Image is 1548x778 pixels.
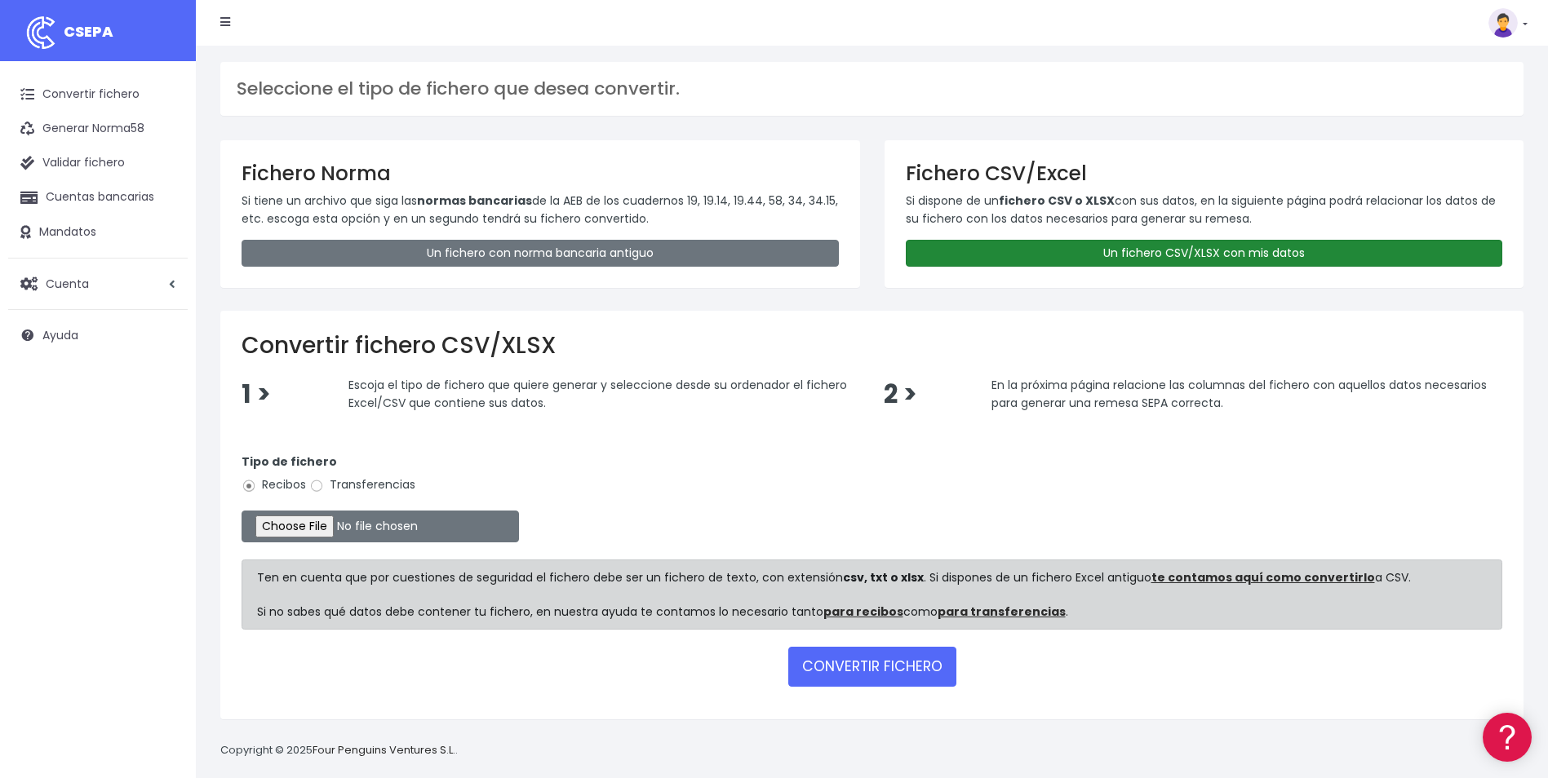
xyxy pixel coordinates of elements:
a: para recibos [823,603,903,620]
div: Ten en cuenta que por cuestiones de seguridad el fichero debe ser un fichero de texto, con extens... [242,559,1502,630]
a: Four Penguins Ventures S.L. [313,742,455,758]
strong: csv, txt o xlsx [843,569,924,586]
h2: Convertir fichero CSV/XLSX [242,332,1502,360]
a: Cuentas bancarias [8,180,188,214]
a: Cuenta [8,267,188,301]
a: Un fichero CSV/XLSX con mis datos [906,240,1503,267]
a: Ayuda [8,318,188,352]
h3: Fichero Norma [242,161,839,185]
span: 2 > [884,377,917,412]
a: Validar fichero [8,146,188,180]
strong: Tipo de fichero [242,453,337,470]
strong: fichero CSV o XLSX [999,192,1115,209]
a: Mandatos [8,215,188,250]
a: Generar Norma58 [8,112,188,146]
span: Ayuda [42,327,78,343]
button: CONVERTIR FICHERO [788,647,956,686]
h3: Seleccione el tipo de fichero que desea convertir. [237,78,1507,99]
label: Recibos [242,476,306,493]
p: Copyright © 2025 . [220,742,458,759]
span: Cuenta [46,275,89,291]
span: CSEPA [64,21,113,42]
span: 1 > [242,377,271,412]
p: Si dispone de un con sus datos, en la siguiente página podrá relacionar los datos de su fichero c... [906,192,1503,228]
a: Convertir fichero [8,77,188,112]
strong: normas bancarias [417,192,532,209]
label: Transferencias [309,476,415,493]
a: para transferencias [938,603,1066,620]
span: En la próxima página relacione las columnas del fichero con aquellos datos necesarios para genera... [991,377,1487,411]
a: te contamos aquí como convertirlo [1151,569,1375,586]
img: profile [1488,8,1518,38]
img: logo [20,12,61,53]
p: Si tiene un archivo que siga las de la AEB de los cuadernos 19, 19.14, 19.44, 58, 34, 34.15, etc.... [242,192,839,228]
a: Un fichero con norma bancaria antiguo [242,240,839,267]
span: Escoja el tipo de fichero que quiere generar y seleccione desde su ordenador el fichero Excel/CSV... [348,377,847,411]
h3: Fichero CSV/Excel [906,161,1503,185]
